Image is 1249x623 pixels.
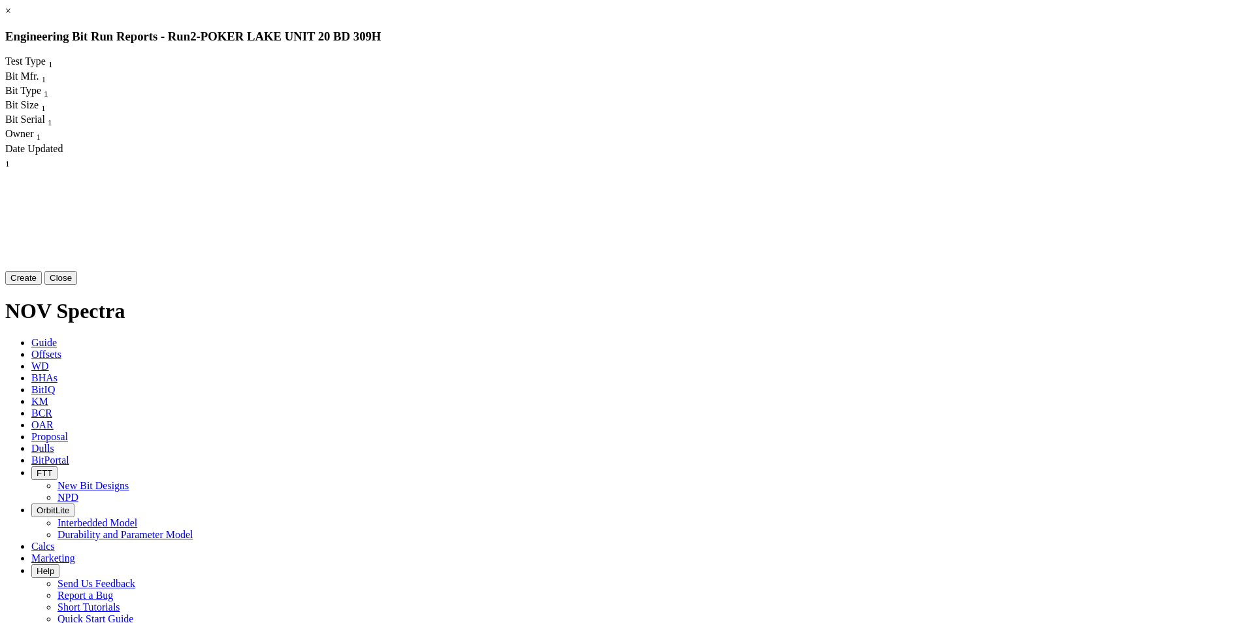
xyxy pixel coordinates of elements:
div: Sort None [5,143,70,169]
button: Create [5,271,42,285]
span: Proposal [31,431,68,442]
div: Test Type Sort None [5,56,77,70]
span: OAR [31,419,54,430]
span: Bit Size [5,99,39,110]
a: New Bit Designs [57,480,129,491]
div: Owner Sort None [5,128,70,142]
div: Bit Serial Sort None [5,114,77,128]
div: Bit Type Sort None [5,85,71,99]
span: KM [31,396,48,407]
span: Sort None [37,128,41,139]
span: BitPortal [31,455,69,466]
a: Short Tutorials [57,601,120,613]
a: Interbedded Model [57,517,137,528]
div: Bit Size Sort None [5,99,71,114]
div: Sort None [5,56,77,70]
span: Sort None [41,99,46,110]
span: BCR [31,407,52,419]
span: Bit Mfr. [5,71,39,82]
sub: 1 [37,133,41,142]
span: OrbitLite [37,505,69,515]
span: Calcs [31,541,55,552]
sub: 1 [48,118,52,127]
sub: 1 [48,60,53,70]
span: Sort None [5,155,10,166]
h1: NOV Spectra [5,299,1244,323]
span: Sort None [48,56,53,67]
div: Sort None [5,114,77,128]
span: Bit Type [5,85,41,96]
span: Date Updated [5,143,63,154]
a: NPD [57,492,78,503]
span: Offsets [31,349,61,360]
span: Bit Serial [5,114,45,125]
a: Report a Bug [57,590,113,601]
span: BitIQ [31,384,55,395]
a: Send Us Feedback [57,578,135,589]
div: Date Updated Sort None [5,143,70,169]
span: FTT [37,468,52,478]
span: 2 [190,29,196,43]
span: POKER LAKE UNIT 20 BD 309H [201,29,381,43]
sub: 1 [5,159,10,168]
span: Owner [5,128,34,139]
a: Durability and Parameter Model [57,529,193,540]
span: Marketing [31,552,75,564]
span: Dulls [31,443,54,454]
span: BHAs [31,372,57,383]
div: Sort None [5,128,70,142]
span: Help [37,566,54,576]
a: × [5,5,11,16]
div: Sort None [5,85,71,99]
span: WD [31,360,49,372]
div: Sort None [5,99,71,114]
span: Sort None [44,85,48,96]
span: Sort None [48,114,52,125]
span: Test Type [5,56,46,67]
div: Bit Mfr. Sort None [5,71,71,85]
div: Sort None [5,71,71,85]
button: Close [44,271,77,285]
sub: 1 [44,89,48,99]
span: Guide [31,337,57,348]
sub: 1 [42,74,46,84]
sub: 1 [41,103,46,113]
span: Sort None [42,71,46,82]
h3: Engineering Bit Run Reports - Run - [5,29,1244,44]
